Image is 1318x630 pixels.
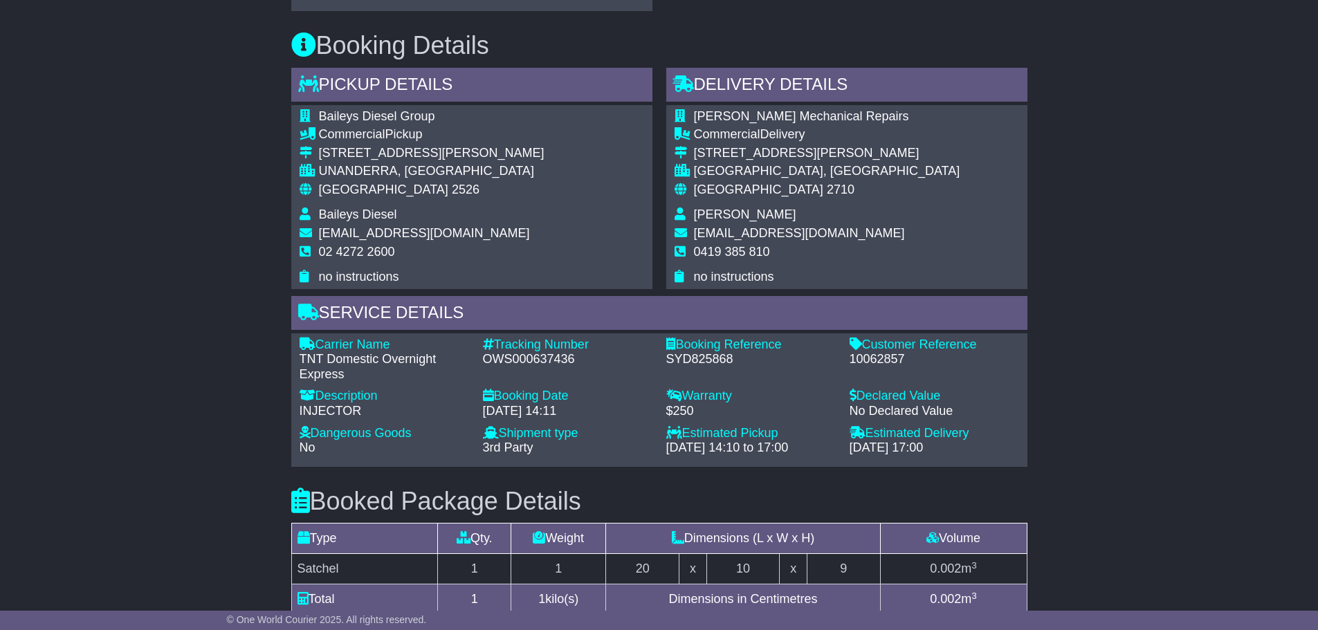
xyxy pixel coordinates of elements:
[880,584,1027,615] td: m
[694,109,909,123] span: [PERSON_NAME] Mechanical Repairs
[807,554,880,584] td: 9
[300,426,469,441] div: Dangerous Goods
[319,270,399,284] span: no instructions
[483,337,652,353] div: Tracking Number
[319,164,544,179] div: UNANDERRA, [GEOGRAPHIC_DATA]
[850,352,1019,367] div: 10062857
[666,426,836,441] div: Estimated Pickup
[291,524,438,554] td: Type
[606,524,880,554] td: Dimensions (L x W x H)
[300,441,315,454] span: No
[606,584,880,615] td: Dimensions in Centimetres
[971,560,977,571] sup: 3
[319,127,385,141] span: Commercial
[880,524,1027,554] td: Volume
[483,352,652,367] div: OWS000637436
[291,296,1027,333] div: Service Details
[227,614,427,625] span: © One World Courier 2025. All rights reserved.
[300,352,469,382] div: TNT Domestic Overnight Express
[319,183,448,196] span: [GEOGRAPHIC_DATA]
[300,337,469,353] div: Carrier Name
[291,488,1027,515] h3: Booked Package Details
[694,245,770,259] span: 0419 385 810
[666,441,836,456] div: [DATE] 14:10 to 17:00
[319,245,395,259] span: 02 4272 2600
[483,389,652,404] div: Booking Date
[694,127,960,142] div: Delivery
[666,352,836,367] div: SYD825868
[300,389,469,404] div: Description
[850,441,1019,456] div: [DATE] 17:00
[850,426,1019,441] div: Estimated Delivery
[438,524,511,554] td: Qty.
[850,404,1019,419] div: No Declared Value
[666,389,836,404] div: Warranty
[291,554,438,584] td: Satchel
[438,584,511,615] td: 1
[483,426,652,441] div: Shipment type
[827,183,854,196] span: 2710
[694,226,905,240] span: [EMAIL_ADDRESS][DOMAIN_NAME]
[319,146,544,161] div: [STREET_ADDRESS][PERSON_NAME]
[538,592,545,606] span: 1
[666,404,836,419] div: $250
[694,183,823,196] span: [GEOGRAPHIC_DATA]
[706,554,780,584] td: 10
[291,32,1027,59] h3: Booking Details
[483,441,533,454] span: 3rd Party
[694,164,960,179] div: [GEOGRAPHIC_DATA], [GEOGRAPHIC_DATA]
[291,68,652,105] div: Pickup Details
[850,389,1019,404] div: Declared Value
[511,584,606,615] td: kilo(s)
[679,554,706,584] td: x
[319,207,397,221] span: Baileys Diesel
[850,337,1019,353] div: Customer Reference
[319,226,530,240] span: [EMAIL_ADDRESS][DOMAIN_NAME]
[606,554,679,584] td: 20
[452,183,479,196] span: 2526
[930,592,961,606] span: 0.002
[694,207,796,221] span: [PERSON_NAME]
[291,584,438,615] td: Total
[511,524,606,554] td: Weight
[930,562,961,575] span: 0.002
[300,404,469,419] div: INJECTOR
[666,68,1027,105] div: Delivery Details
[438,554,511,584] td: 1
[694,146,960,161] div: [STREET_ADDRESS][PERSON_NAME]
[319,127,544,142] div: Pickup
[666,337,836,353] div: Booking Reference
[319,109,435,123] span: Baileys Diesel Group
[780,554,807,584] td: x
[694,270,774,284] span: no instructions
[694,127,760,141] span: Commercial
[483,404,652,419] div: [DATE] 14:11
[971,591,977,601] sup: 3
[880,554,1027,584] td: m
[511,554,606,584] td: 1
